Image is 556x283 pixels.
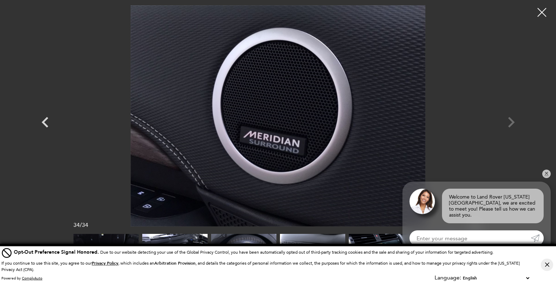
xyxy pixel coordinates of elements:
[211,234,276,283] img: Used 2023 Santorini Black Metallic Land Rover HSE R-Dynamic image 31
[92,260,118,266] u: Privacy Policy
[142,234,208,283] img: Used 2023 Santorini Black Metallic Land Rover HSE R-Dynamic image 30
[73,222,80,228] span: 34
[1,261,520,272] p: If you continue to use this site, you agree to our , which includes an , and details the categori...
[280,234,345,283] img: Used 2023 Santorini Black Metallic Land Rover HSE R-Dynamic image 32
[461,275,531,282] select: Language Select
[73,222,88,228] div: /
[14,248,494,256] div: Due to our website detecting your use of the Global Privacy Control, you have been automatically ...
[82,222,88,228] span: 34
[35,108,56,140] div: Previous
[435,275,461,281] div: Language:
[1,276,42,281] div: Powered by
[409,230,531,246] input: Enter your message
[14,249,100,255] span: Opt-Out Preference Signal Honored .
[531,230,544,246] a: Submit
[409,189,435,214] img: Agent profile photo
[154,260,196,266] strong: Arbitration Provision
[66,5,490,226] img: Used 2023 Santorini Black Metallic Land Rover HSE R-Dynamic image 34
[22,276,42,281] a: ComplyAuto
[442,189,544,223] div: Welcome to Land Rover [US_STATE][GEOGRAPHIC_DATA], we are excited to meet you! Please tell us how...
[541,259,553,271] button: Close Button
[73,234,139,283] img: Used 2023 Santorini Black Metallic Land Rover HSE R-Dynamic image 29
[349,234,414,283] img: Used 2023 Santorini Black Metallic Land Rover HSE R-Dynamic image 33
